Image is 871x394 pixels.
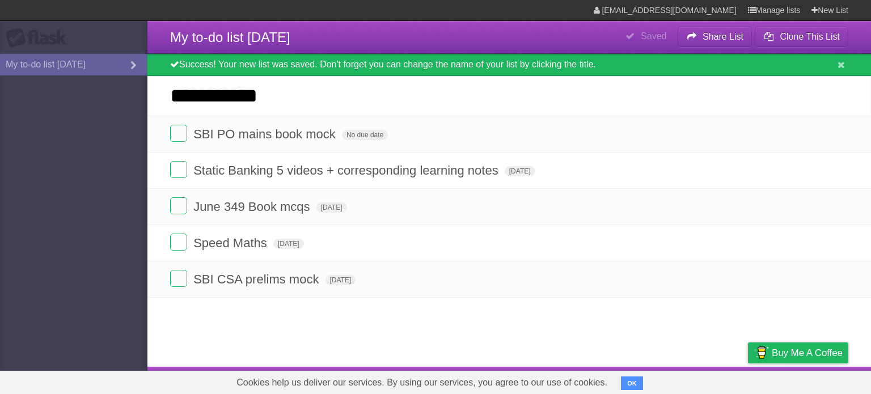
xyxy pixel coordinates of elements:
a: Developers [635,370,680,391]
span: Cookies help us deliver our services. By using our services, you agree to our use of cookies. [225,371,619,394]
span: [DATE] [325,275,356,285]
label: Done [170,197,187,214]
div: Success! Your new list was saved. Don't forget you can change the name of your list by clicking t... [147,54,871,76]
button: Share List [678,27,752,47]
span: [DATE] [273,239,304,249]
button: OK [621,376,643,390]
span: SBI PO mains book mock [193,127,339,141]
span: [DATE] [316,202,347,213]
span: Buy me a coffee [772,343,843,363]
span: [DATE] [505,166,535,176]
a: Buy me a coffee [748,342,848,363]
span: No due date [342,130,388,140]
a: Suggest a feature [777,370,848,391]
b: Clone This List [780,32,840,41]
a: About [597,370,621,391]
img: Buy me a coffee [754,343,769,362]
label: Done [170,125,187,142]
span: Speed Maths [193,236,270,250]
b: Saved [641,31,666,41]
span: June 349 Book mcqs [193,200,312,214]
label: Done [170,234,187,251]
span: Static Banking 5 videos + corresponding learning notes [193,163,501,177]
b: Share List [703,32,743,41]
span: My to-do list [DATE] [170,29,290,45]
label: Done [170,270,187,287]
label: Done [170,161,187,178]
a: Privacy [733,370,763,391]
button: Clone This List [755,27,848,47]
div: Flask [6,28,74,48]
span: SBI CSA prelims mock [193,272,322,286]
a: Terms [695,370,720,391]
